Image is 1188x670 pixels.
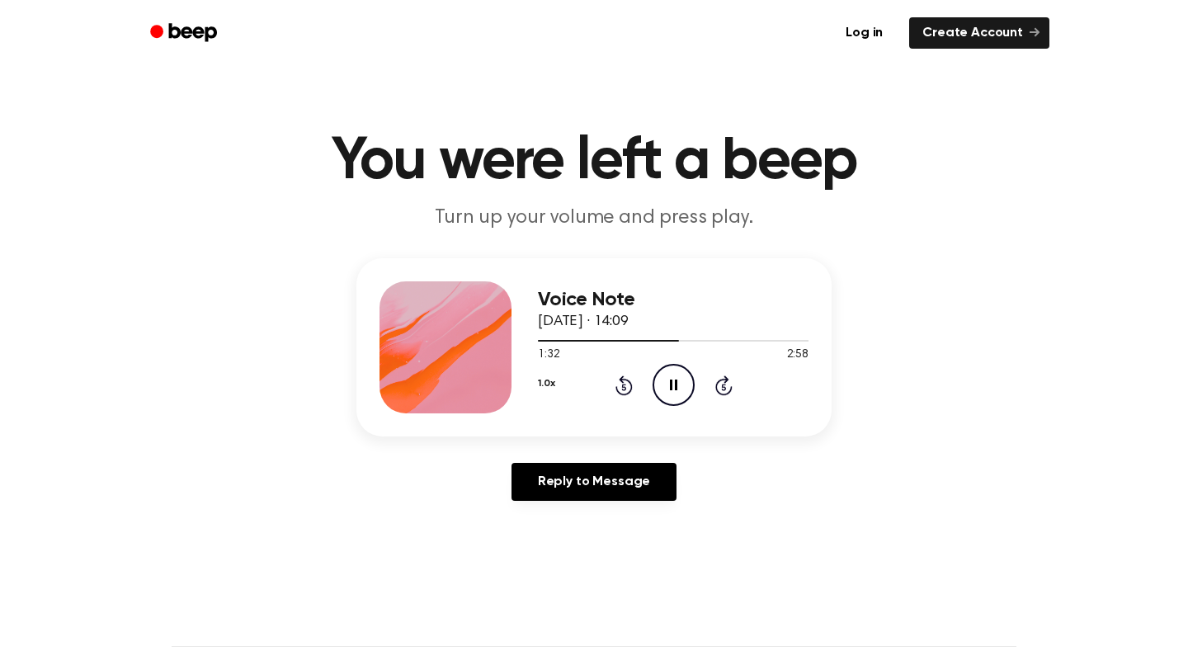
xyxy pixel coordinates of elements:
[511,463,676,501] a: Reply to Message
[538,289,808,311] h3: Voice Note
[909,17,1049,49] a: Create Account
[538,370,554,398] button: 1.0x
[172,132,1016,191] h1: You were left a beep
[787,347,808,364] span: 2:58
[538,314,629,329] span: [DATE] · 14:09
[538,347,559,364] span: 1:32
[139,17,232,50] a: Beep
[277,205,911,232] p: Turn up your volume and press play.
[829,14,899,52] a: Log in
